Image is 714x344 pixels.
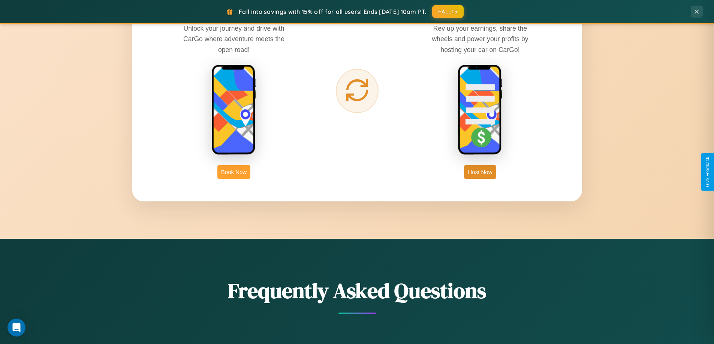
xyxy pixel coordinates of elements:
img: rent phone [211,64,256,156]
p: Rev up your earnings, share the wheels and power your profits by hosting your car on CarGo! [424,23,536,55]
span: Fall into savings with 15% off for all users! Ends [DATE] 10am PT. [239,8,427,15]
button: Host Now [464,165,496,179]
img: host phone [458,64,503,156]
button: Book Now [217,165,250,179]
div: Open Intercom Messenger [7,319,25,337]
div: Give Feedback [705,157,710,187]
button: FALL15 [432,5,464,18]
p: Unlock your journey and drive with CarGo where adventure meets the open road! [178,23,290,55]
h2: Frequently Asked Questions [132,276,582,305]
